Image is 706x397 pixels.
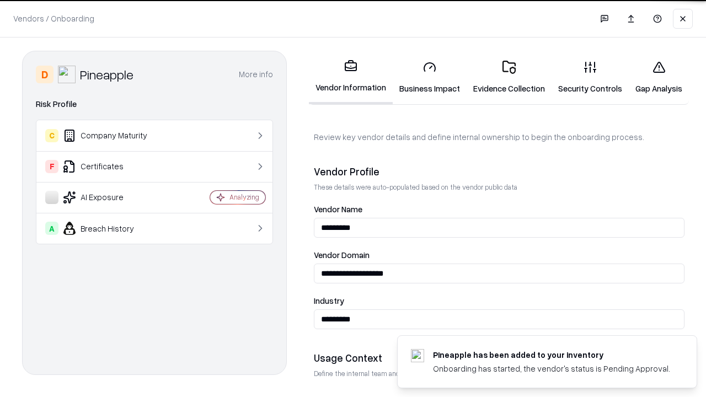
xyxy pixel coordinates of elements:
[45,191,177,204] div: AI Exposure
[229,192,259,202] div: Analyzing
[45,129,58,142] div: C
[45,160,177,173] div: Certificates
[36,98,273,111] div: Risk Profile
[13,13,94,24] p: Vendors / Onboarding
[314,251,684,259] label: Vendor Domain
[314,131,684,143] p: Review key vendor details and define internal ownership to begin the onboarding process.
[552,52,629,103] a: Security Controls
[314,351,684,364] div: Usage Context
[467,52,552,103] a: Evidence Collection
[393,52,467,103] a: Business Impact
[45,129,177,142] div: Company Maturity
[433,363,670,374] div: Onboarding has started, the vendor's status is Pending Approval.
[309,51,393,104] a: Vendor Information
[629,52,689,103] a: Gap Analysis
[314,369,684,378] p: Define the internal team and reason for using this vendor. This helps assess business relevance a...
[314,205,684,213] label: Vendor Name
[45,222,177,235] div: Breach History
[239,65,273,84] button: More info
[45,160,58,173] div: F
[80,66,133,83] div: Pineapple
[314,297,684,305] label: Industry
[45,222,58,235] div: A
[58,66,76,83] img: Pineapple
[314,183,684,192] p: These details were auto-populated based on the vendor public data
[411,349,424,362] img: pineappleenergy.com
[36,66,54,83] div: D
[314,165,684,178] div: Vendor Profile
[433,349,670,361] div: Pineapple has been added to your inventory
